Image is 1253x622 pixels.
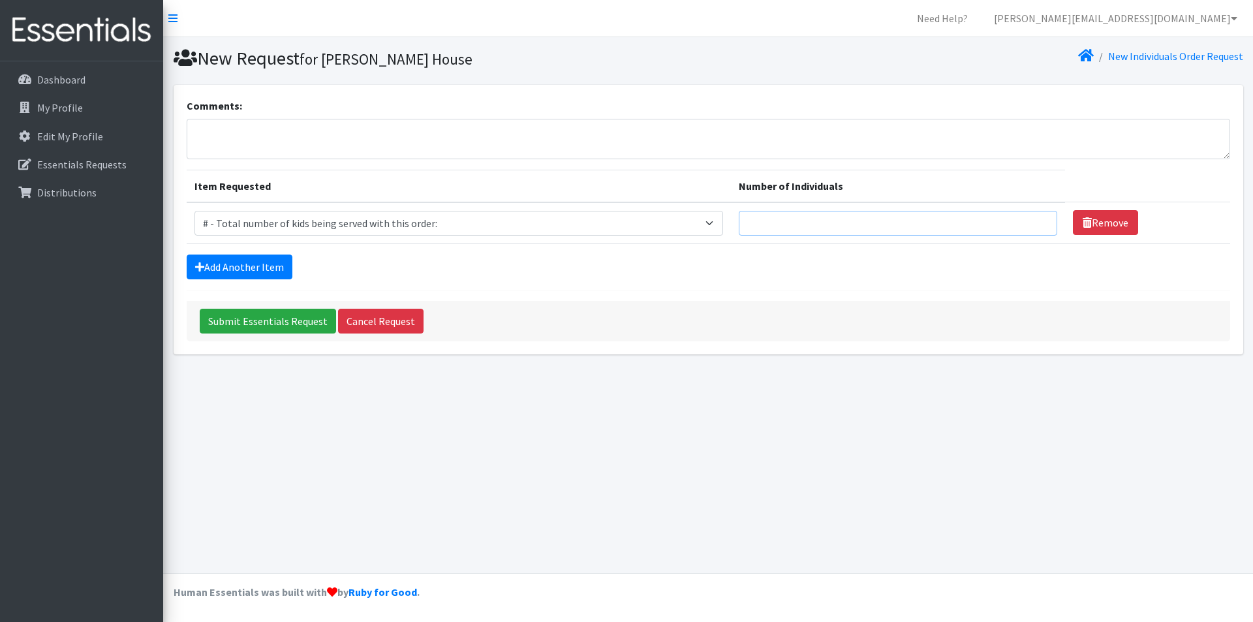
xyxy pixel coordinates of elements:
a: Need Help? [906,5,978,31]
h1: New Request [174,47,704,70]
strong: Human Essentials was built with by . [174,585,420,599]
a: New Individuals Order Request [1108,50,1243,63]
th: Number of Individuals [731,170,1065,202]
a: Distributions [5,179,158,206]
a: Remove [1073,210,1138,235]
p: Essentials Requests [37,158,127,171]
img: HumanEssentials [5,8,158,52]
label: Comments: [187,98,242,114]
a: Ruby for Good [348,585,417,599]
input: Submit Essentials Request [200,309,336,334]
a: [PERSON_NAME][EMAIL_ADDRESS][DOMAIN_NAME] [983,5,1248,31]
a: Dashboard [5,67,158,93]
p: Edit My Profile [37,130,103,143]
p: Distributions [37,186,97,199]
a: Essentials Requests [5,151,158,178]
small: for [PERSON_NAME] House [300,50,472,69]
a: Edit My Profile [5,123,158,149]
th: Item Requested [187,170,731,202]
a: Cancel Request [338,309,424,334]
a: My Profile [5,95,158,121]
p: Dashboard [37,73,85,86]
p: My Profile [37,101,83,114]
a: Add Another Item [187,255,292,279]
